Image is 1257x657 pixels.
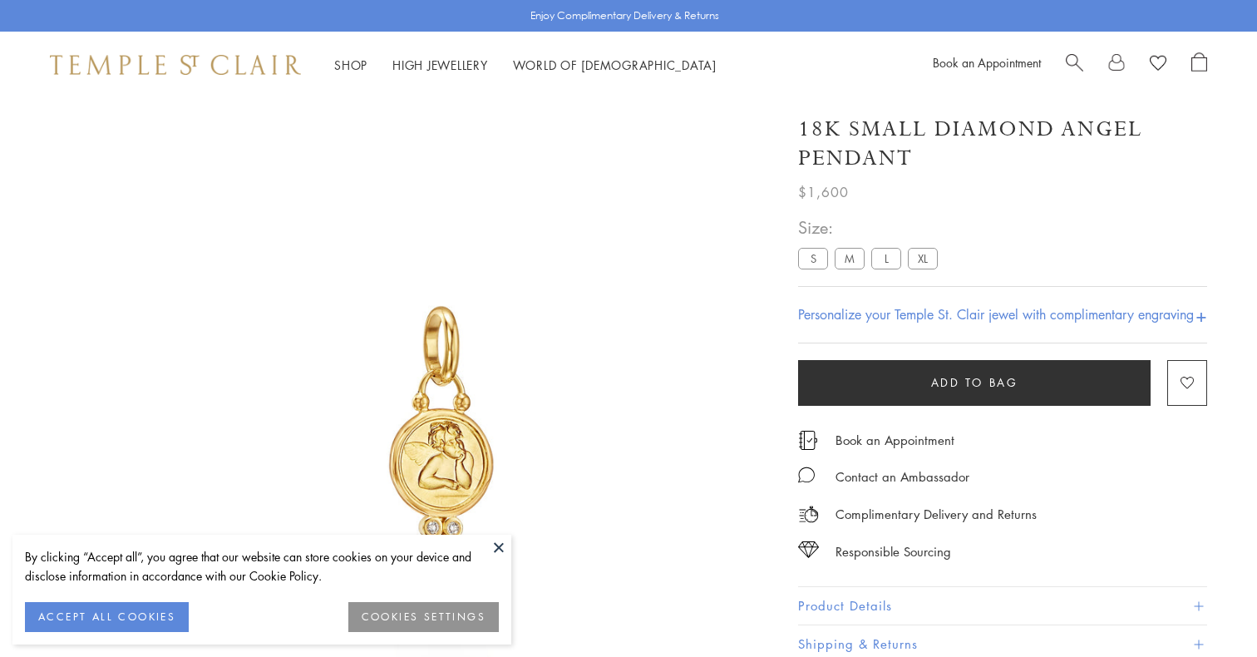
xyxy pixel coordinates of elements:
[1195,299,1207,330] h4: +
[1150,52,1166,77] a: View Wishlist
[1066,52,1083,77] a: Search
[25,547,499,585] div: By clicking “Accept all”, you agree that our website can store cookies on your device and disclos...
[392,57,488,73] a: High JewelleryHigh Jewellery
[798,431,818,450] img: icon_appointment.svg
[1174,579,1240,640] iframe: Gorgias live chat messenger
[908,248,938,269] label: XL
[798,214,944,241] span: Size:
[798,181,849,203] span: $1,600
[871,248,901,269] label: L
[835,248,865,269] label: M
[931,373,1018,392] span: Add to bag
[836,541,951,562] div: Responsible Sourcing
[798,541,819,558] img: icon_sourcing.svg
[798,115,1207,173] h1: 18K Small Diamond Angel Pendant
[798,360,1151,406] button: Add to bag
[1191,52,1207,77] a: Open Shopping Bag
[334,55,717,76] nav: Main navigation
[513,57,717,73] a: World of [DEMOGRAPHIC_DATA]World of [DEMOGRAPHIC_DATA]
[334,57,367,73] a: ShopShop
[798,587,1207,625] button: Product Details
[798,467,815,483] img: MessageIcon-01_2.svg
[933,54,1041,71] a: Book an Appointment
[530,7,719,24] p: Enjoy Complimentary Delivery & Returns
[348,602,499,632] button: COOKIES SETTINGS
[50,55,301,75] img: Temple St. Clair
[798,504,819,525] img: icon_delivery.svg
[836,431,954,449] a: Book an Appointment
[836,467,969,487] div: Contact an Ambassador
[798,304,1194,324] h4: Personalize your Temple St. Clair jewel with complimentary engraving
[798,248,828,269] label: S
[25,602,189,632] button: ACCEPT ALL COOKIES
[836,504,1037,525] p: Complimentary Delivery and Returns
